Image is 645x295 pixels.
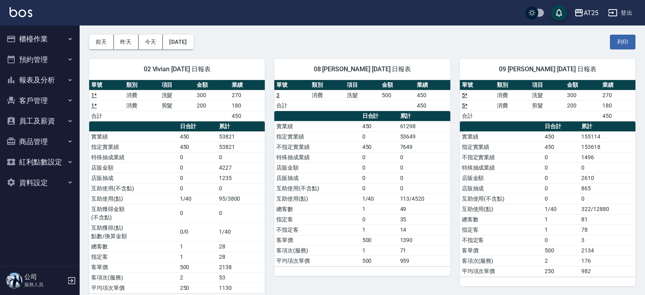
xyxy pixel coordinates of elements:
td: 450 [415,100,450,111]
td: 500 [360,256,398,266]
td: 不指定客 [274,225,360,235]
td: 實業績 [460,131,543,142]
td: 4227 [217,162,265,173]
table: a dense table [89,80,265,121]
th: 累計 [398,111,450,121]
th: 金額 [195,80,230,90]
button: 員工及薪資 [3,111,76,131]
td: 0 [360,214,398,225]
td: 7649 [398,142,450,152]
td: 71 [398,245,450,256]
td: 指定客 [89,252,178,262]
button: 今天 [139,35,163,49]
td: 消費 [124,100,159,111]
td: 剪髮 [530,100,565,111]
td: 1496 [579,152,635,162]
td: 0 [543,193,579,204]
td: 0 [360,183,398,193]
td: 0 [217,183,265,193]
th: 日合計 [178,121,217,132]
td: 982 [579,266,635,276]
td: 153618 [579,142,635,152]
td: 322/12880 [579,204,635,214]
td: 實業績 [274,121,360,131]
th: 累計 [579,121,635,132]
td: 28 [217,241,265,252]
td: 洗髮 [160,90,195,100]
td: 0/0 [178,223,217,241]
td: 0 [360,131,398,142]
td: 指定客 [460,225,543,235]
button: 商品管理 [3,131,76,152]
th: 項目 [530,80,565,90]
td: 0 [178,152,217,162]
td: 消費 [310,90,345,100]
td: 指定客 [274,214,360,225]
td: 0 [543,152,579,162]
td: 1 [360,245,398,256]
td: 1390 [398,235,450,245]
td: 450 [178,131,217,142]
td: 平均項次單價 [460,266,543,276]
td: 店販抽成 [89,173,178,183]
th: 單號 [89,80,124,90]
td: 客單價 [460,245,543,256]
th: 項目 [345,80,380,90]
td: 互助獲得(點) 點數/換算金額 [89,223,178,241]
td: 0 [398,152,450,162]
button: 紅利點數設定 [3,152,76,172]
td: 2 [178,272,217,283]
td: 0 [579,193,635,204]
button: 前天 [89,35,114,49]
td: 0 [178,204,217,223]
td: 1/40 [543,204,579,214]
td: 總客數 [274,204,360,214]
td: 實業績 [89,131,178,142]
button: 預約管理 [3,49,76,70]
td: 0 [543,235,579,245]
button: 客戶管理 [3,90,76,111]
button: 登出 [605,6,635,20]
td: 500 [360,235,398,245]
td: 總客數 [460,214,543,225]
td: 剪髮 [160,100,195,111]
td: 250 [543,266,579,276]
table: a dense table [460,121,635,277]
div: AT25 [584,8,598,18]
td: 0 [398,173,450,183]
td: 互助獲得金額 (不含點) [89,204,178,223]
td: 平均項次單價 [274,256,360,266]
td: 不指定客 [460,235,543,245]
td: 53821 [217,131,265,142]
td: 0 [543,173,579,183]
td: 500 [178,262,217,272]
td: 0 [398,162,450,173]
span: 09 [PERSON_NAME] [DATE] 日報表 [469,65,626,73]
td: 95/3800 [217,193,265,204]
td: 865 [579,183,635,193]
td: 消費 [495,90,530,100]
th: 業績 [600,80,635,90]
td: 0 [217,152,265,162]
th: 類別 [495,80,530,90]
td: 互助使用(點) [460,204,543,214]
td: 113/4520 [398,193,450,204]
td: 店販金額 [274,162,360,173]
td: 450 [415,90,450,100]
td: 500 [380,90,415,100]
td: 2610 [579,173,635,183]
td: 1 [178,241,217,252]
td: 450 [543,142,579,152]
td: 28 [217,252,265,262]
td: 0 [178,162,217,173]
p: 服務人員 [24,281,65,288]
td: 店販金額 [460,173,543,183]
td: 53 [217,272,265,283]
td: 客單價 [274,235,360,245]
td: 2 [543,256,579,266]
td: 指定實業績 [274,131,360,142]
button: 列印 [610,35,635,49]
td: 0 [360,152,398,162]
td: 49 [398,204,450,214]
td: 洗髮 [530,90,565,100]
